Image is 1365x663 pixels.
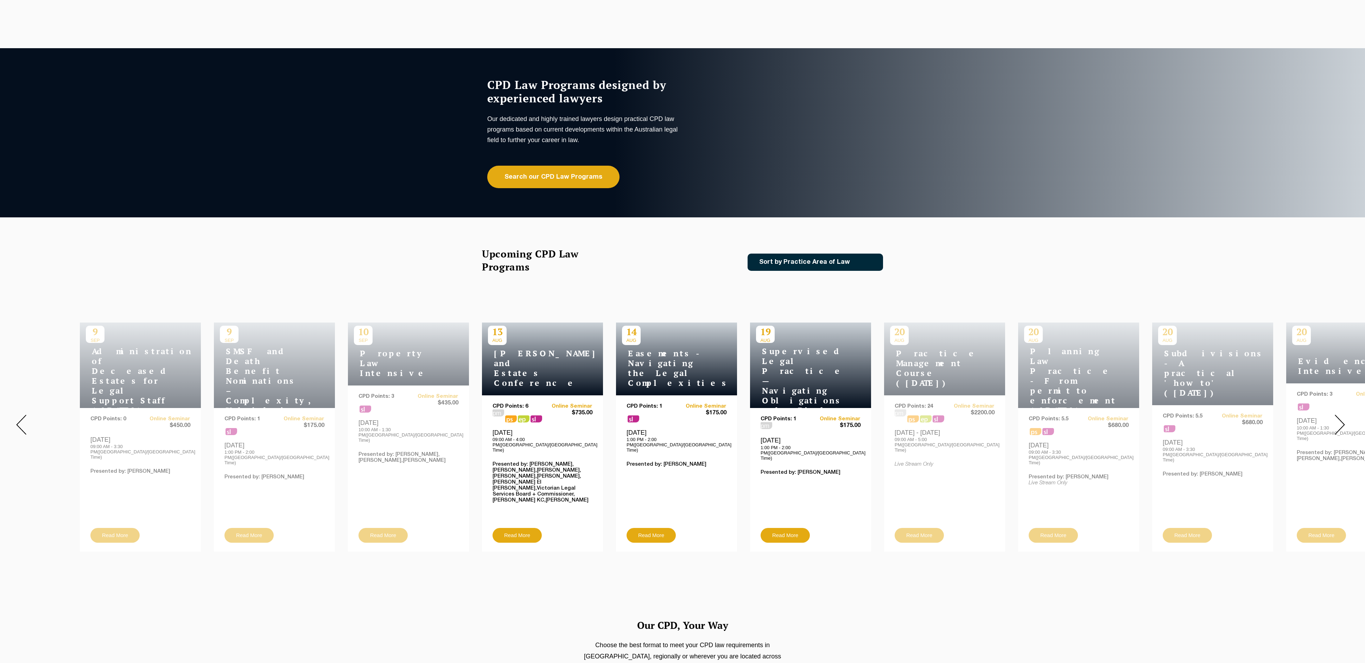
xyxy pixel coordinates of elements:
[761,445,861,461] p: 1:00 PM - 2:00 PM([GEOGRAPHIC_DATA]/[GEOGRAPHIC_DATA] Time)
[487,166,620,188] a: Search our CPD Law Programs
[677,403,726,409] a: Online Seminar
[861,259,869,265] img: Icon
[493,528,542,543] a: Read More
[505,415,517,422] span: ps
[487,78,681,105] h1: CPD Law Programs designed by experienced lawyers
[756,338,775,343] span: AUG
[493,461,592,503] p: Presented by: [PERSON_NAME],[PERSON_NAME],[PERSON_NAME],[PERSON_NAME],[PERSON_NAME],[PERSON_NAME]...
[627,461,726,467] p: Presented by: [PERSON_NAME]
[493,429,592,453] div: [DATE]
[628,415,639,422] span: sl
[677,409,726,417] span: $175.00
[761,470,861,476] p: Presented by: [PERSON_NAME]
[488,326,507,338] p: 13
[811,422,861,429] span: $175.00
[542,409,592,417] span: $735.00
[622,338,641,343] span: AUG
[1335,415,1345,435] img: Next
[493,437,592,453] p: 09:00 AM - 4:00 PM([GEOGRAPHIC_DATA]/[GEOGRAPHIC_DATA] Time)
[627,429,726,453] div: [DATE]
[761,528,810,543] a: Read More
[482,247,596,273] h2: Upcoming CPD Law Programs
[482,617,883,634] h2: Our CPD, Your Way
[761,422,772,429] span: pm
[488,349,576,388] h4: [PERSON_NAME] and Estates Conference
[761,436,861,460] div: [DATE]
[487,114,681,145] p: Our dedicated and highly trained lawyers design practical CPD law programs based on current devel...
[622,326,641,338] p: 14
[627,528,676,543] a: Read More
[627,403,677,409] p: CPD Points: 1
[622,349,710,388] h4: Easements - Navigating the Legal Complexities
[493,409,504,416] span: pm
[531,415,542,422] span: sl
[627,437,726,453] p: 1:00 PM - 2:00 PM([GEOGRAPHIC_DATA]/[GEOGRAPHIC_DATA] Time)
[518,415,529,422] span: ps
[756,346,844,415] h4: Supervised Legal Practice — Navigating Obligations and Risks
[756,326,775,338] p: 19
[811,416,861,422] a: Online Seminar
[542,403,592,409] a: Online Seminar
[493,403,542,409] p: CPD Points: 6
[761,416,811,422] p: CPD Points: 1
[488,338,507,343] span: AUG
[748,254,883,271] a: Sort by Practice Area of Law
[16,415,26,435] img: Prev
